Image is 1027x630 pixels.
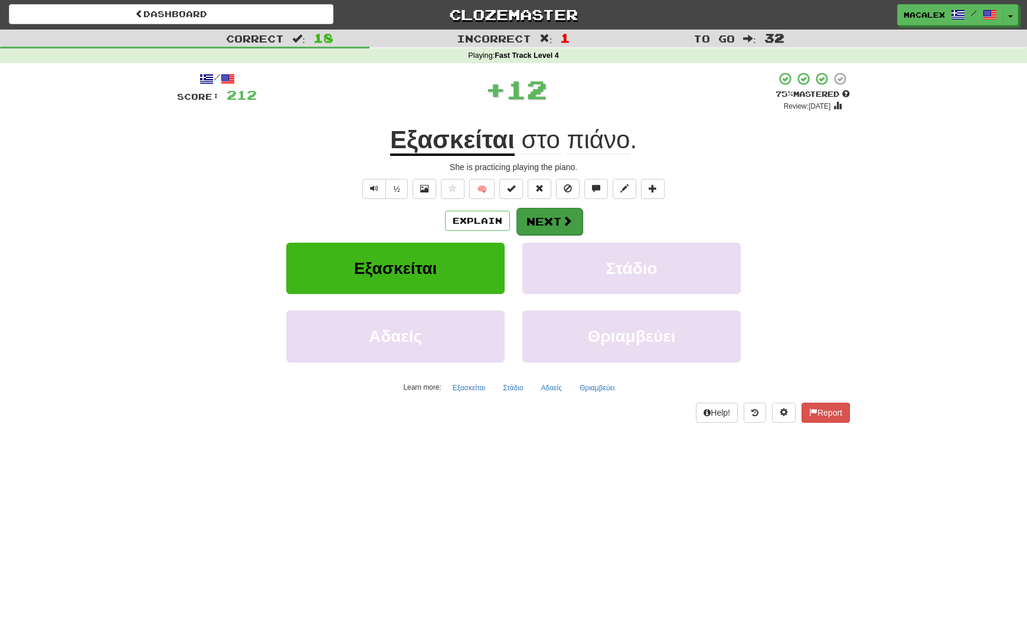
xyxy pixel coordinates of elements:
[369,327,422,345] span: Αδαείς
[457,32,531,44] span: Incorrect
[385,179,408,199] button: ½
[641,179,665,199] button: Add to collection (alt+a)
[971,9,977,17] span: /
[446,379,492,397] button: Εξασκείται
[567,126,630,154] span: πιάνο
[485,71,506,107] span: +
[496,379,529,397] button: Στάδιο
[776,89,793,99] span: 75 %
[495,51,559,60] strong: Fast Track Level 4
[535,379,568,397] button: Αδαείς
[354,259,437,278] span: Εξασκείται
[351,4,676,25] a: Clozemaster
[802,403,850,423] button: Report
[588,327,676,345] span: Θριαμβεύει
[516,208,583,235] button: Next
[286,311,505,362] button: Αδαείς
[292,34,305,44] span: :
[904,9,945,20] span: macalex
[584,179,608,199] button: Discuss sentence (alt+u)
[445,211,510,231] button: Explain
[764,31,784,45] span: 32
[696,403,738,423] button: Help!
[556,179,580,199] button: Ignore sentence (alt+i)
[606,259,657,278] span: Στάδιο
[897,4,1003,25] a: macalex /
[177,92,220,102] span: Score:
[776,89,850,100] div: Mastered
[362,179,386,199] button: Play sentence audio (ctl+space)
[521,126,560,154] span: στο
[539,34,552,44] span: :
[522,243,741,294] button: Στάδιο
[313,31,333,45] span: 18
[573,379,622,397] button: Θριαμβεύει
[515,126,637,154] span: .
[784,102,831,110] small: Review: [DATE]
[528,179,551,199] button: Reset to 0% Mastered (alt+r)
[613,179,636,199] button: Edit sentence (alt+d)
[390,126,515,156] u: Εξασκείται
[286,243,505,294] button: Εξασκείται
[743,34,756,44] span: :
[694,32,735,44] span: To go
[744,403,766,423] button: Round history (alt+y)
[499,179,523,199] button: Set this sentence to 100% Mastered (alt+m)
[177,161,850,173] div: She is practicing playing the piano.
[226,32,284,44] span: Correct
[227,87,257,102] span: 212
[177,71,257,86] div: /
[506,74,547,104] span: 12
[360,179,408,199] div: Text-to-speech controls
[413,179,436,199] button: Show image (alt+x)
[469,179,495,199] button: 🧠
[403,383,441,391] small: Learn more:
[560,31,570,45] span: 1
[441,179,465,199] button: Favorite sentence (alt+f)
[9,4,333,24] a: Dashboard
[522,311,741,362] button: Θριαμβεύει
